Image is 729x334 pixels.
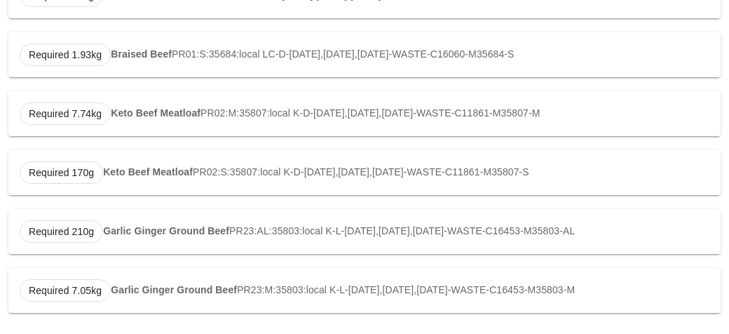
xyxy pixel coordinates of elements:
[103,166,193,178] strong: Keto Beef Meatloaf
[8,91,721,136] div: PR02:M:35807:local K-D-[DATE],[DATE],[DATE]-WASTE-C11861-M35807-M
[111,107,200,119] strong: Keto Beef Meatloaf
[111,284,237,295] strong: Garlic Ginger Ground Beef
[111,48,172,60] strong: Braised Beef
[29,103,102,124] span: Required 7.74kg
[103,225,229,236] strong: Garlic Ginger Ground Beef
[8,32,721,77] div: PR01:S:35684:local LC-D-[DATE],[DATE],[DATE]-WASTE-C16060-M35684-S
[8,268,721,313] div: PR23:M:35803:local K-L-[DATE],[DATE],[DATE]-WASTE-C16453-M35803-M
[29,221,94,242] span: Required 210g
[29,162,94,183] span: Required 170g
[29,44,102,65] span: Required 1.93kg
[8,209,721,254] div: PR23:AL:35803:local K-L-[DATE],[DATE],[DATE]-WASTE-C16453-M35803-AL
[29,280,102,301] span: Required 7.05kg
[8,150,721,195] div: PR02:S:35807:local K-D-[DATE],[DATE],[DATE]-WASTE-C11861-M35807-S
